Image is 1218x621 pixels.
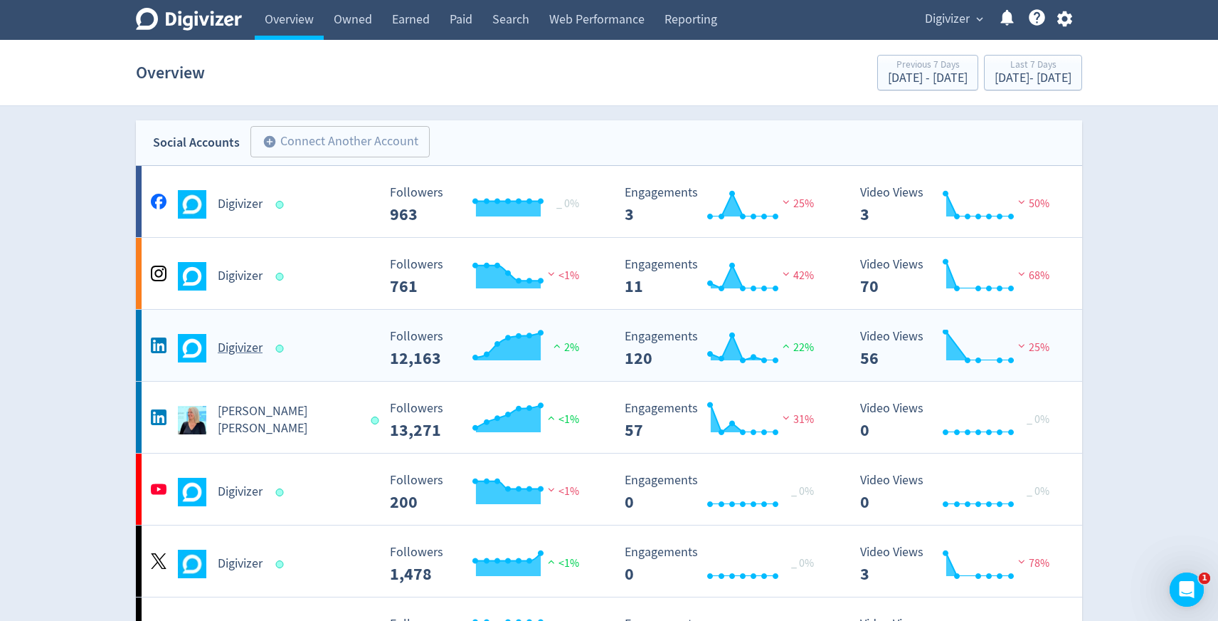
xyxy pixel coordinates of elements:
span: <1% [544,484,579,499]
svg: Engagements 11 [618,258,831,296]
span: Data last synced: 14 Oct 2025, 8:02am (AEDT) [276,560,288,568]
img: positive-performance.svg [550,340,564,351]
svg: Video Views 70 [853,258,1066,296]
img: Digivizer undefined [178,190,206,219]
span: 50% [1015,197,1049,211]
img: Emma Lo Russo undefined [178,406,206,434]
img: negative-performance.svg [1015,268,1029,279]
svg: Followers 13,271 [383,402,596,439]
span: 42% [779,268,814,283]
svg: Followers 963 [383,186,596,224]
a: Digivizer undefinedDigivizer Followers 761 Followers 761 <1% Engagements 11 Engagements 11 42% Vi... [136,238,1082,309]
h1: Overview [136,50,205,95]
button: Previous 7 Days[DATE] - [DATE] [877,55,978,90]
svg: Engagements 3 [618,186,831,224]
img: Digivizer undefined [178,478,206,506]
a: Digivizer undefinedDigivizer Followers 200 Followers 200 <1% Engagements 0 Engagements 0 _ 0% Vid... [136,454,1082,525]
span: _ 0% [1027,484,1049,499]
span: Digivizer [925,8,970,31]
h5: Digivizer [218,196,263,213]
a: Digivizer undefinedDigivizer Followers 963 Followers 963 _ 0% Engagements 3 Engagements 3 25% Vid... [136,166,1082,237]
span: add_circle [263,135,277,149]
h5: [PERSON_NAME] [PERSON_NAME] [218,403,358,437]
img: negative-performance.svg [1015,556,1029,567]
h5: Digivizer [218,340,263,357]
span: _ 0% [556,197,579,211]
img: negative-performance.svg [1015,340,1029,351]
svg: Followers 1,478 [383,546,596,583]
span: 68% [1015,268,1049,283]
span: <1% [544,268,579,283]
a: Emma Lo Russo undefined[PERSON_NAME] [PERSON_NAME] Followers 13,271 Followers 13,271 <1% Engageme... [136,382,1082,453]
svg: Video Views 0 [853,474,1066,511]
img: negative-performance.svg [779,197,793,207]
div: Previous 7 Days [888,60,968,72]
h5: Digivizer [218,484,263,501]
span: 2% [550,340,579,355]
img: Digivizer undefined [178,550,206,578]
span: 31% [779,412,814,427]
button: Connect Another Account [250,126,430,157]
img: positive-performance.svg [544,556,558,567]
svg: Video Views 3 [853,186,1066,224]
span: 1 [1199,573,1210,584]
h5: Digivizer [218,268,263,285]
span: Data last synced: 14 Oct 2025, 2:02pm (AEDT) [276,201,288,209]
a: Digivizer undefinedDigivizer Followers 12,163 Followers 12,163 2% Engagements 120 Engagements 120... [136,310,1082,381]
img: negative-performance.svg [779,268,793,279]
svg: Followers 12,163 [383,330,596,367]
div: Last 7 Days [995,60,1071,72]
svg: Engagements 0 [618,546,831,583]
button: Last 7 Days[DATE]- [DATE] [984,55,1082,90]
svg: Engagements 57 [618,402,831,439]
img: Digivizer undefined [178,262,206,291]
span: Data last synced: 14 Oct 2025, 2:02pm (AEDT) [276,273,288,281]
svg: Engagements 0 [618,474,831,511]
h5: Digivizer [218,555,263,573]
span: Data last synced: 14 Oct 2025, 10:02am (AEDT) [371,417,383,424]
a: Connect Another Account [240,128,430,157]
img: negative-performance.svg [544,268,558,279]
svg: Followers 761 [383,258,596,296]
span: <1% [544,412,579,427]
img: negative-performance.svg [1015,197,1029,207]
svg: Engagements 120 [618,330,831,367]
div: [DATE] - [DATE] [995,72,1071,85]
span: <1% [544,556,579,570]
img: negative-performance.svg [779,412,793,423]
a: Digivizer undefinedDigivizer Followers 1,478 Followers 1,478 <1% Engagements 0 Engagements 0 _ 0%... [136,526,1082,597]
img: negative-performance.svg [544,484,558,495]
img: Digivizer undefined [178,334,206,362]
span: 78% [1015,556,1049,570]
span: 25% [1015,340,1049,355]
img: positive-performance.svg [544,412,558,423]
img: positive-performance.svg [779,340,793,351]
span: expand_more [973,13,986,26]
iframe: Intercom live chat [1170,573,1204,607]
div: [DATE] - [DATE] [888,72,968,85]
span: Data last synced: 14 Oct 2025, 8:02am (AEDT) [276,489,288,496]
span: 25% [779,197,814,211]
svg: Followers 200 [383,474,596,511]
span: _ 0% [791,556,814,570]
svg: Video Views 56 [853,330,1066,367]
button: Digivizer [920,8,987,31]
span: _ 0% [1027,412,1049,427]
svg: Video Views 3 [853,546,1066,583]
span: 22% [779,340,814,355]
span: _ 0% [791,484,814,499]
svg: Video Views 0 [853,402,1066,439]
div: Social Accounts [153,132,240,153]
span: Data last synced: 14 Oct 2025, 2:02pm (AEDT) [276,345,288,353]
